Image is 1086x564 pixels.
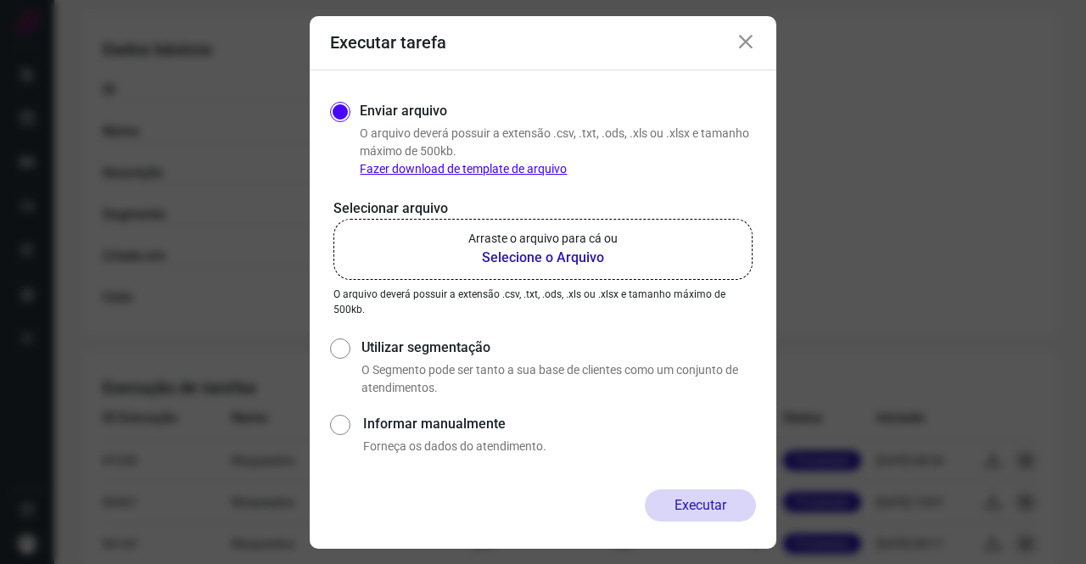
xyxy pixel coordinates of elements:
[363,438,756,455] p: Forneça os dados do atendimento.
[333,287,753,317] p: O arquivo deverá possuir a extensão .csv, .txt, .ods, .xls ou .xlsx e tamanho máximo de 500kb.
[330,32,446,53] h3: Executar tarefa
[363,414,756,434] label: Informar manualmente
[361,361,756,397] p: O Segmento pode ser tanto a sua base de clientes como um conjunto de atendimentos.
[333,198,753,219] p: Selecionar arquivo
[360,101,447,121] label: Enviar arquivo
[360,125,756,178] p: O arquivo deverá possuir a extensão .csv, .txt, .ods, .xls ou .xlsx e tamanho máximo de 500kb.
[645,489,756,522] button: Executar
[468,230,618,248] p: Arraste o arquivo para cá ou
[360,162,567,176] a: Fazer download de template de arquivo
[361,338,756,358] label: Utilizar segmentação
[468,248,618,268] b: Selecione o Arquivo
